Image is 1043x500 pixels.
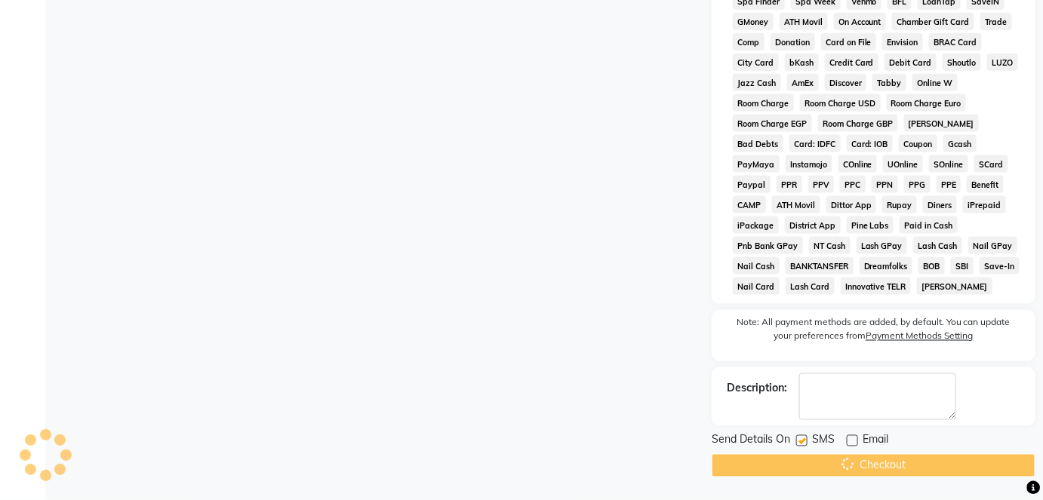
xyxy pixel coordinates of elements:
span: Paypal [733,176,771,193]
span: bKash [785,54,819,71]
span: COnline [838,155,878,173]
span: GMoney [733,13,774,30]
span: Room Charge [733,94,794,112]
span: Debit Card [885,54,937,71]
span: Jazz Cash [733,74,781,91]
span: CAMP [733,196,766,213]
span: Nail GPay [968,237,1017,254]
span: Gcash [943,135,977,152]
span: PPN [872,176,898,193]
span: District App [785,216,841,234]
span: ATH Movil [772,196,820,213]
span: Nail Card [733,278,780,295]
span: PPE [937,176,961,193]
span: Pine Labs [847,216,894,234]
span: Card on File [821,33,877,51]
span: Benefit [967,176,1004,193]
span: Room Charge EGP [733,115,812,132]
span: Discover [825,74,867,91]
span: Email [863,432,888,451]
div: Description: [727,381,787,397]
span: AmEx [787,74,819,91]
span: Dreamfolks [860,257,913,275]
span: Rupay [882,196,917,213]
span: iPrepaid [963,196,1006,213]
span: Card: IDFC [789,135,841,152]
span: Lash GPay [857,237,908,254]
span: Lash Card [786,278,835,295]
span: Room Charge GBP [818,115,898,132]
span: PPG [904,176,931,193]
span: BRAC Card [929,33,982,51]
span: iPackage [733,216,779,234]
span: Nail Cash [733,257,780,275]
span: PayMaya [733,155,780,173]
span: Paid in Cash [900,216,958,234]
span: On Account [834,13,887,30]
span: PPR [777,176,802,193]
span: Credit Card [825,54,879,71]
span: City Card [733,54,779,71]
span: Card: IOB [847,135,894,152]
span: SOnline [929,155,968,173]
span: ATH Movil [780,13,828,30]
span: Trade [980,13,1012,30]
span: Bad Debts [733,135,783,152]
span: Innovative TELR [841,278,912,295]
span: LUZO [987,54,1018,71]
span: Pnb Bank GPay [733,237,803,254]
span: Room Charge Euro [887,94,967,112]
span: Instamojo [786,155,832,173]
span: BOB [918,257,945,275]
span: Donation [771,33,815,51]
span: SCard [974,155,1008,173]
span: UOnline [883,155,923,173]
span: Online W [912,74,958,91]
span: [PERSON_NAME] [904,115,980,132]
span: Shoutlo [943,54,981,71]
label: Payment Methods Setting [866,330,974,343]
span: NT Cash [809,237,851,254]
span: Envision [882,33,923,51]
span: [PERSON_NAME] [917,278,992,295]
span: Diners [923,196,957,213]
span: Coupon [899,135,937,152]
span: SBI [951,257,974,275]
span: PPV [808,176,835,193]
span: Lash Cash [913,237,962,254]
span: Comp [733,33,765,51]
span: Tabby [872,74,906,91]
label: Note: All payment methods are added, by default. You can update your preferences from [727,316,1020,349]
span: BANKTANSFER [786,257,854,275]
span: Dittor App [826,196,877,213]
span: Send Details On [712,432,790,451]
span: Room Charge USD [800,94,881,112]
span: PPC [840,176,866,193]
span: SMS [812,432,835,451]
span: Chamber Gift Card [892,13,974,30]
span: Save-In [980,257,1020,275]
